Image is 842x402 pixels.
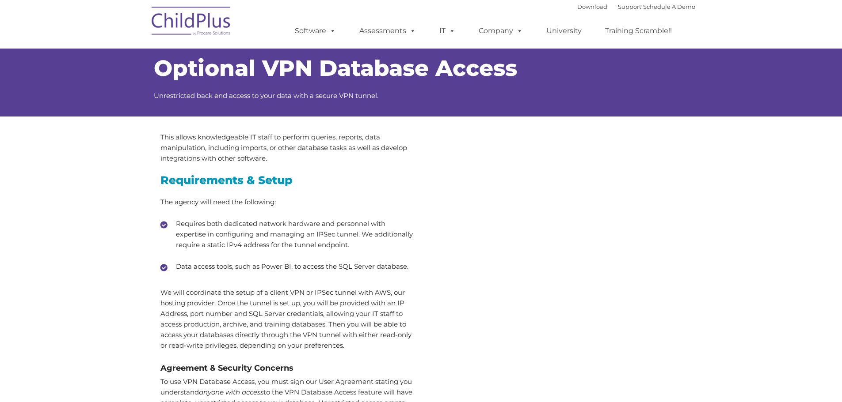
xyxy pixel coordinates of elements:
[160,197,415,207] p: The agency will need the following:
[160,362,415,374] h4: Agreement & Security Concerns
[176,218,415,250] p: Requires both dedicated network hardware and personnel with expertise in configuring and managing...
[147,0,236,45] img: ChildPlus by Procare Solutions
[160,175,415,186] h3: Requirements & Setup
[470,22,532,40] a: Company
[154,55,517,82] span: Optional VPN Database Access
[199,388,263,396] em: anyone with access
[618,3,641,10] a: Support
[577,3,695,10] font: |
[537,22,591,40] a: University
[643,3,695,10] a: Schedule A Demo
[160,287,415,351] p: We will coordinate the setup of a client VPN or IPSec tunnel with AWS, our hosting provider. Once...
[286,22,345,40] a: Software
[154,91,378,100] span: Unrestricted back end access to your data with a secure VPN tunnel.
[176,261,415,272] p: Data access tools, such as Power BI, to access the SQL Server database.
[160,132,415,164] p: This allows knowledgeable IT staff to perform queries, reports, data manipulation, including impo...
[351,22,425,40] a: Assessments
[596,22,681,40] a: Training Scramble!!
[431,22,464,40] a: IT
[577,3,607,10] a: Download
